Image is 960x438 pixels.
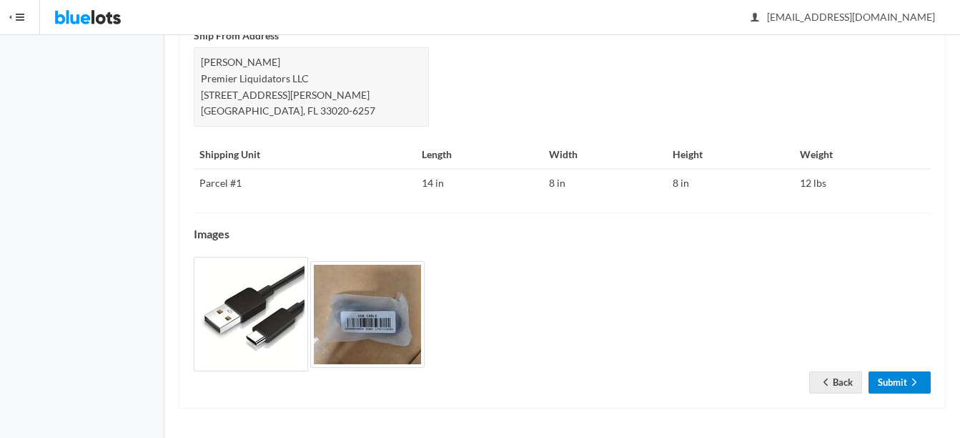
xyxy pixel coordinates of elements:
a: Submitarrow forward [869,371,931,394]
ion-icon: arrow forward [907,376,921,390]
img: 19931650-774e-4af1-95cb-83b9f41e190d-1755267644.jpg [310,261,425,368]
th: Length [416,141,544,170]
img: 3c172060-1910-45e0-825b-517a5f7c9d80-1755267643.jpg [194,257,308,371]
ion-icon: arrow back [818,376,833,390]
span: [EMAIL_ADDRESS][DOMAIN_NAME] [751,11,935,23]
a: arrow backBack [809,371,862,394]
label: Ship From Address [194,28,279,44]
ion-icon: person [748,11,762,25]
td: 8 in [667,169,795,198]
td: 12 lbs [794,169,931,198]
td: Parcel #1 [194,169,416,198]
th: Width [543,141,666,170]
th: Shipping Unit [194,141,416,170]
td: 14 in [416,169,544,198]
th: Height [667,141,795,170]
h4: Images [194,228,931,240]
td: 8 in [543,169,666,198]
th: Weight [794,141,931,170]
div: [PERSON_NAME] Premier Liquidators LLC [STREET_ADDRESS][PERSON_NAME] [GEOGRAPHIC_DATA], FL 33020-6257 [194,47,429,126]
